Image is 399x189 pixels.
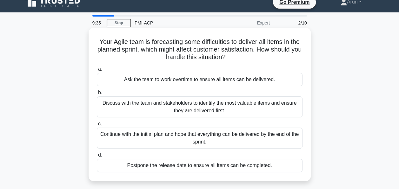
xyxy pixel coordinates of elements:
[89,17,107,29] div: 9:35
[274,17,311,29] div: 2/10
[97,96,303,117] div: Discuss with the team and stakeholders to identify the most valuable items and ensure they are de...
[96,38,303,61] h5: Your Agile team is forecasting some difficulties to deliver all items in the planned sprint, whic...
[131,17,218,29] div: PMI-ACP
[98,152,102,157] span: d.
[107,19,131,27] a: Stop
[218,17,274,29] div: Expert
[98,66,102,72] span: a.
[97,73,303,86] div: Ask the team to work overtime to ensure all items can be delivered.
[98,121,102,126] span: c.
[97,159,303,172] div: Postpone the release date to ensure all items can be completed.
[97,128,303,149] div: Continue with the initial plan and hope that everything can be delivered by the end of the sprint.
[98,90,102,95] span: b.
